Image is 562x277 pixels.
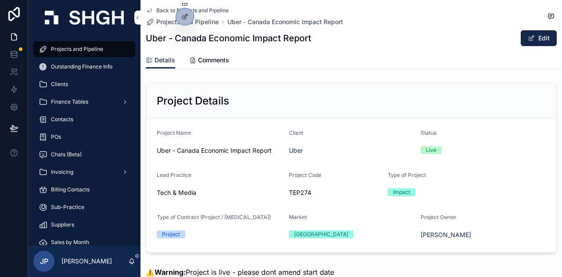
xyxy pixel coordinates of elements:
[33,199,135,215] a: Sub-Practice
[146,32,311,44] h1: Uber - Canada Economic Impact Report
[146,268,334,277] span: ⚠️ Project is live - please dont amend start date
[426,146,436,154] div: Live
[51,133,61,140] span: POs
[33,94,135,110] a: Finance Tables
[289,172,321,178] span: Project Code
[33,234,135,250] a: Sales by Month
[157,146,282,155] span: Uber - Canada Economic Impact Report
[388,172,426,178] span: Type of Project
[33,112,135,127] a: Contacts
[51,169,73,176] span: Invoicing
[156,18,219,26] span: Projects and Pipeline
[51,98,88,105] span: Finance Tables
[146,18,219,26] a: Projects and Pipeline
[421,214,457,220] span: Project Owner
[157,94,229,108] h2: Project Details
[51,63,112,70] span: Outstanding Finance Info
[289,146,303,155] a: Uber
[33,129,135,145] a: POs
[227,18,343,26] a: Uber - Canada Economic Impact Report
[294,230,348,238] div: [GEOGRAPHIC_DATA]
[51,81,68,88] span: Clients
[33,182,135,198] a: Billing Contacts
[146,7,229,14] a: Back to Projects and Pipeline
[51,221,74,228] span: Suppliers
[155,56,175,65] span: Details
[157,172,191,178] span: Lead Practice
[421,230,471,239] a: [PERSON_NAME]
[155,268,186,277] strong: Warning:
[157,130,191,136] span: Project Name
[157,188,196,197] span: Tech & Media
[33,217,135,233] a: Suppliers
[28,35,140,245] div: scrollable content
[421,130,436,136] span: Status
[51,151,82,158] span: Chats (Beta)
[146,52,175,69] a: Details
[40,256,48,266] span: JP
[157,214,271,220] span: Type of Contract (Project / [MEDICAL_DATA])
[289,130,303,136] span: Client
[51,239,89,246] span: Sales by Month
[33,76,135,92] a: Clients
[521,30,557,46] button: Edit
[51,116,73,123] span: Contacts
[289,214,307,220] span: Market
[61,257,112,266] p: [PERSON_NAME]
[393,188,410,196] div: Impact
[156,7,229,14] span: Back to Projects and Pipeline
[51,204,84,211] span: Sub-Practice
[33,164,135,180] a: Invoicing
[189,52,229,70] a: Comments
[198,56,229,65] span: Comments
[33,41,135,57] a: Projects and Pipeline
[45,11,124,25] img: App logo
[162,230,180,238] div: Project
[51,46,103,53] span: Projects and Pipeline
[51,186,90,193] span: Billing Contacts
[289,188,381,197] span: TEP274
[33,147,135,162] a: Chats (Beta)
[33,59,135,75] a: Outstanding Finance Info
